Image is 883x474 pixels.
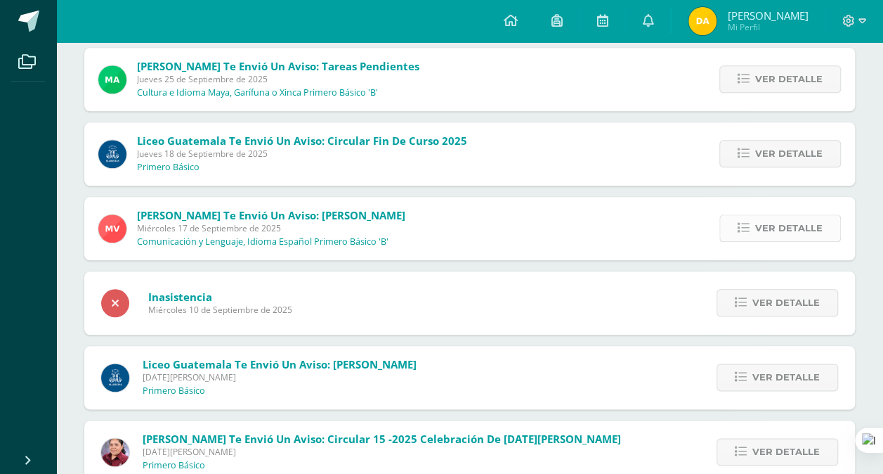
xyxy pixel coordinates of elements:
span: [PERSON_NAME] te envió un aviso: Tareas pendientes [137,59,419,73]
span: [DATE][PERSON_NAME] [143,446,621,458]
span: [DATE][PERSON_NAME] [143,371,417,383]
p: Cultura e Idioma Maya, Garífuna o Xinca Primero Básico 'B' [137,87,378,98]
span: [PERSON_NAME] te envió un aviso: Circular 15 -2025 Celebración de [DATE][PERSON_NAME] [143,432,621,446]
span: Ver detalle [755,215,823,241]
span: Mi Perfil [727,21,808,33]
span: Ver detalle [752,364,820,390]
p: Primero Básico [137,162,200,173]
span: Ver detalle [755,66,823,92]
span: Inasistencia [148,290,292,304]
span: Jueves 25 de Septiembre de 2025 [137,73,419,85]
span: Miércoles 10 de Septiembre de 2025 [148,304,292,316]
img: 1ff341f52347efc33ff1d2a179cbdb51.png [98,214,126,243]
img: b41cd0bd7c5dca2e84b8bd7996f0ae72.png [101,364,129,392]
img: ca38207ff64f461ec141487f36af9fbf.png [101,438,129,466]
img: 8866475198638e21c75a704fcd13ce2b.png [98,65,126,94]
p: Primero Básico [143,460,205,471]
p: Comunicación y Lenguaje, Idioma Español Primero Básico 'B' [137,236,388,248]
span: Liceo Guatemala te envió un aviso: Circular fin de curso 2025 [137,134,467,148]
span: Ver detalle [752,439,820,465]
span: Ver detalle [755,141,823,167]
p: Primero Básico [143,385,205,397]
span: [PERSON_NAME] te envió un aviso: [PERSON_NAME] [137,208,405,222]
span: Liceo Guatemala te envió un aviso: [PERSON_NAME] [143,357,417,371]
span: Miércoles 17 de Septiembre de 2025 [137,222,405,234]
span: [PERSON_NAME] [727,8,808,23]
span: Ver detalle [752,290,820,316]
img: b41cd0bd7c5dca2e84b8bd7996f0ae72.png [98,140,126,168]
span: Jueves 18 de Septiembre de 2025 [137,148,467,160]
img: 6f4ceb3d046f277ed399c0044c35e91b.png [688,7,717,35]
